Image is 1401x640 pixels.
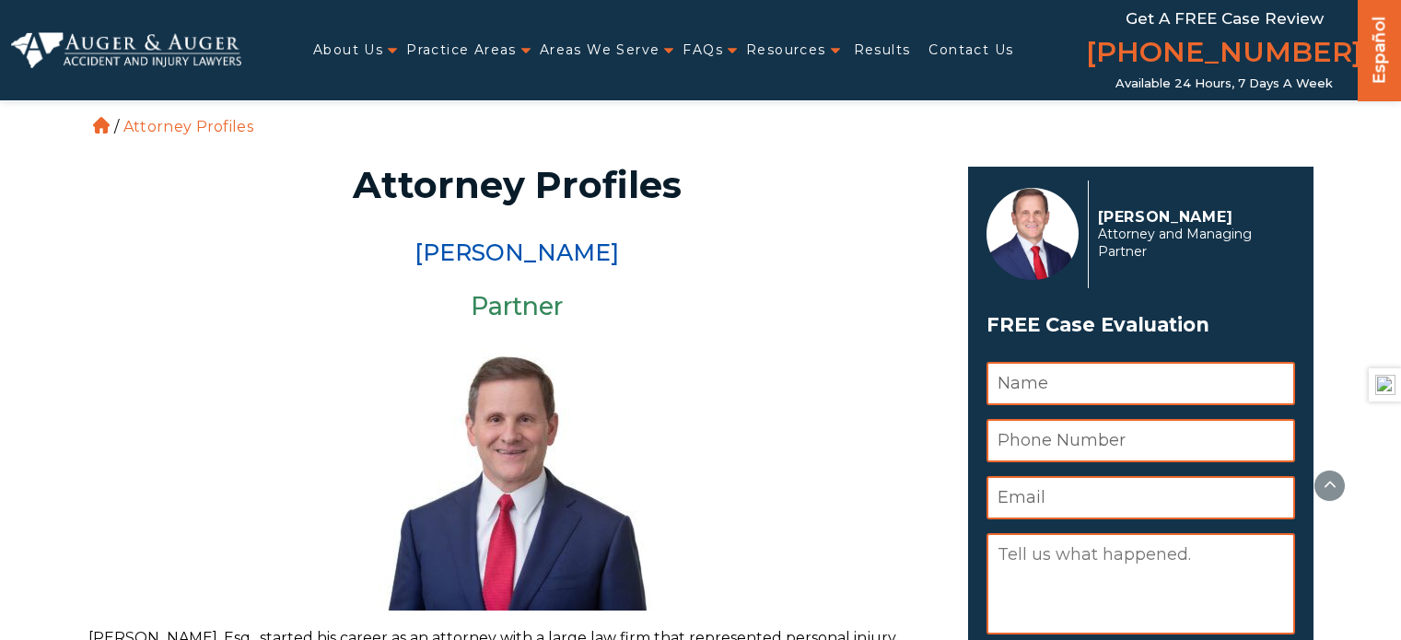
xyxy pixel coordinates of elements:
a: Results [854,31,911,69]
li: Attorney Profiles [119,118,258,135]
a: About Us [313,31,383,69]
a: Contact Us [928,31,1013,69]
a: [PHONE_NUMBER] [1086,32,1362,76]
img: Herbert Auger [379,334,655,611]
input: Phone Number [987,419,1295,462]
a: Practice Areas [406,31,517,69]
a: Areas We Serve [540,31,660,69]
h1: Attorney Profiles [99,167,935,204]
a: Home [93,117,110,134]
a: Resources [746,31,826,69]
h3: Partner [88,293,946,320]
span: FREE Case Evaluation [987,308,1295,343]
span: Get a FREE Case Review [1126,9,1324,28]
span: Attorney and Managing Partner [1098,226,1285,261]
span: Available 24 Hours, 7 Days a Week [1115,76,1333,91]
a: FAQs [683,31,723,69]
p: [PERSON_NAME] [1098,208,1285,226]
button: scroll to up [1313,470,1346,502]
img: Auger & Auger Accident and Injury Lawyers Logo [11,32,241,67]
a: [PERSON_NAME] [414,239,619,266]
input: Email [987,476,1295,519]
img: Herbert Auger [987,188,1079,280]
input: Name [987,362,1295,405]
